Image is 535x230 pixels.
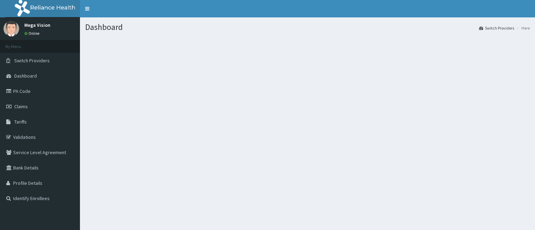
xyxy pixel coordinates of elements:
[24,31,41,36] a: Online
[85,23,530,32] h1: Dashboard
[24,23,50,27] p: Mega Vision
[14,119,27,125] span: Tariffs
[14,57,50,64] span: Switch Providers
[479,25,514,31] a: Switch Providers
[3,21,19,37] img: User Image
[14,103,28,110] span: Claims
[14,73,37,79] span: Dashboard
[515,25,530,31] li: Here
